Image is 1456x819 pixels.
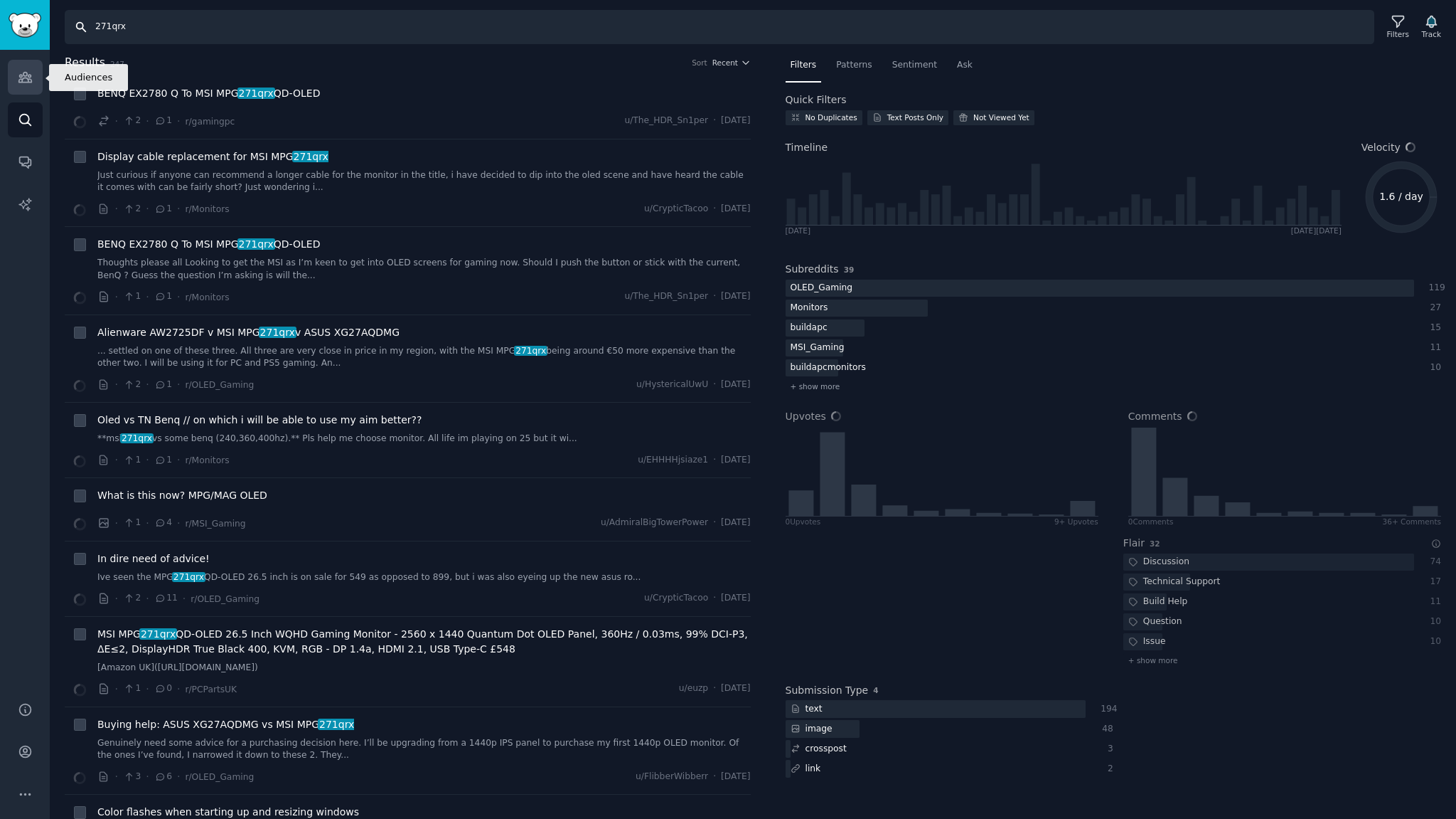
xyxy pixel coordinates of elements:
[721,771,750,783] span: [DATE]
[177,769,180,784] span: ·
[185,380,254,390] span: r/OLED_Gaming
[146,591,149,606] span: ·
[97,627,751,657] span: MSI MPG QD-OLED 26.5 Inch WQHD Gaming Monitor - 2560 x 1440 Quantum Dot OLED Panel, 360Hz / 0.03m...
[172,572,205,582] span: 271qrx
[146,516,149,531] span: ·
[973,112,1029,122] div: Not Viewed Yet
[1291,226,1342,236] div: [DATE] [DATE]
[887,112,943,122] div: Text Posts Only
[318,719,355,730] span: 271qrx
[177,201,180,216] span: ·
[183,591,186,606] span: ·
[177,114,180,129] span: ·
[713,771,716,783] span: ·
[115,516,118,531] span: ·
[721,290,750,303] span: [DATE]
[873,686,878,694] span: 4
[712,58,751,68] button: Recent
[97,345,751,370] a: ... settled on one of these three. All three are very close in price in my region, with the MSI M...
[1101,763,1113,776] div: 2
[146,377,149,392] span: ·
[154,115,172,127] span: 1
[786,300,833,317] div: Monitors
[786,93,847,107] h2: Quick Filters
[624,115,708,127] span: u/The_HDR_Sn1per
[97,488,267,503] a: What is this now? MPG/MAG OLED
[185,519,245,529] span: r/MSI_Gaming
[97,737,751,762] a: Genuinely need some advice for a purchasing decision here. I’ll be upgrading from a 1440p IPS pan...
[713,454,716,467] span: ·
[713,517,716,529] span: ·
[115,114,118,129] span: ·
[97,413,422,428] a: Oled vs TN Benq // on which i will be able to use my aim better??
[713,203,716,216] span: ·
[123,203,141,216] span: 2
[123,682,141,695] span: 1
[123,771,141,783] span: 3
[97,662,751,675] a: [Amazon UK]([URL][DOMAIN_NAME])
[786,226,811,236] div: [DATE]
[97,571,751,584] a: Ive seen the MPG271qrxQD-OLED 26.5 inch is on sale for 549 as opposed to 899, but i was also eyei...
[1387,29,1409,39] div: Filters
[786,319,833,337] div: buildapc
[721,115,750,127] span: [DATE]
[177,516,180,531] span: ·
[721,592,750,605] span: [DATE]
[120,433,154,443] span: 271qrx
[97,237,320,252] span: BENQ EX2780 Q To MSI MPG QD-OLED
[146,201,149,216] span: ·
[146,290,149,305] span: ·
[1429,342,1442,354] div: 11
[185,685,237,694] span: r/PCPartsUK
[844,265,855,274] span: 39
[191,594,259,604] span: r/OLED_Gaming
[786,700,828,718] div: text
[1429,302,1442,315] div: 27
[892,59,937,72] span: Sentiment
[123,454,141,467] span: 1
[146,682,149,697] span: ·
[146,769,149,784] span: ·
[115,682,118,697] span: ·
[1101,703,1113,716] div: 194
[786,683,869,698] h2: Submission Type
[185,455,229,465] span: r/Monitors
[97,325,400,340] a: Alienware AW2725DF v MSI MPG271qrxv ASUS XG27AQDMG
[115,201,118,216] span: ·
[679,682,708,695] span: u/euzp
[110,60,124,68] span: 247
[713,290,716,303] span: ·
[177,377,180,392] span: ·
[713,592,716,605] span: ·
[115,377,118,392] span: ·
[721,454,750,467] span: [DATE]
[185,292,229,302] span: r/Monitors
[786,339,850,357] div: MSI_Gaming
[957,59,973,72] span: Ask
[97,551,210,566] a: In dire need of advice!
[805,112,857,122] div: No Duplicates
[721,379,750,391] span: [DATE]
[1422,29,1441,39] div: Track
[786,720,837,738] div: image
[154,682,172,695] span: 0
[791,59,817,72] span: Filters
[97,627,751,657] a: MSI MPG271qrxQD-OLED 26.5 Inch WQHD Gaming Monitor - 2560 x 1440 Quantum Dot OLED Panel, 360Hz / ...
[1429,361,1442,374] div: 10
[713,682,716,695] span: ·
[624,290,708,303] span: u/The_HDR_Sn1per
[177,682,180,697] span: ·
[1101,743,1113,756] div: 3
[644,592,708,605] span: u/CrypticTacoo
[123,592,141,605] span: 2
[177,290,180,305] span: ·
[636,379,708,391] span: u/HystericalUwU
[1417,12,1446,42] button: Track
[97,169,751,194] a: Just curious if anyone can recommend a longer cable for the monitor in the title, i have decided ...
[1429,282,1442,295] div: 119
[786,140,828,155] span: Timeline
[123,517,141,529] span: 1
[97,86,320,101] span: BENQ EX2780 Q To MSI MPG QD-OLED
